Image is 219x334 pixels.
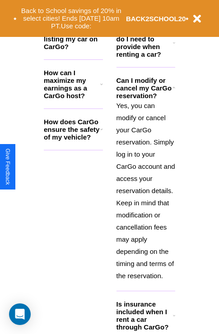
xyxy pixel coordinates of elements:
[116,99,176,282] p: Yes, you can modify or cancel your CarGo reservation. Simply log in to your CarGo account and acc...
[44,118,100,141] h3: How does CarGo ensure the safety of my vehicle?
[17,5,126,32] button: Back to School savings of 20% in select cities! Ends [DATE] 10am PT.Use code:
[116,77,172,99] h3: Can I modify or cancel my CarGo reservation?
[126,15,186,23] b: BACK2SCHOOL20
[9,303,31,325] div: Open Intercom Messenger
[116,300,173,331] h3: Is insurance included when I rent a car through CarGo?
[44,69,100,99] h3: How can I maximize my earnings as a CarGo host?
[5,149,11,185] div: Give Feedback
[116,27,173,58] h3: What documents do I need to provide when renting a car?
